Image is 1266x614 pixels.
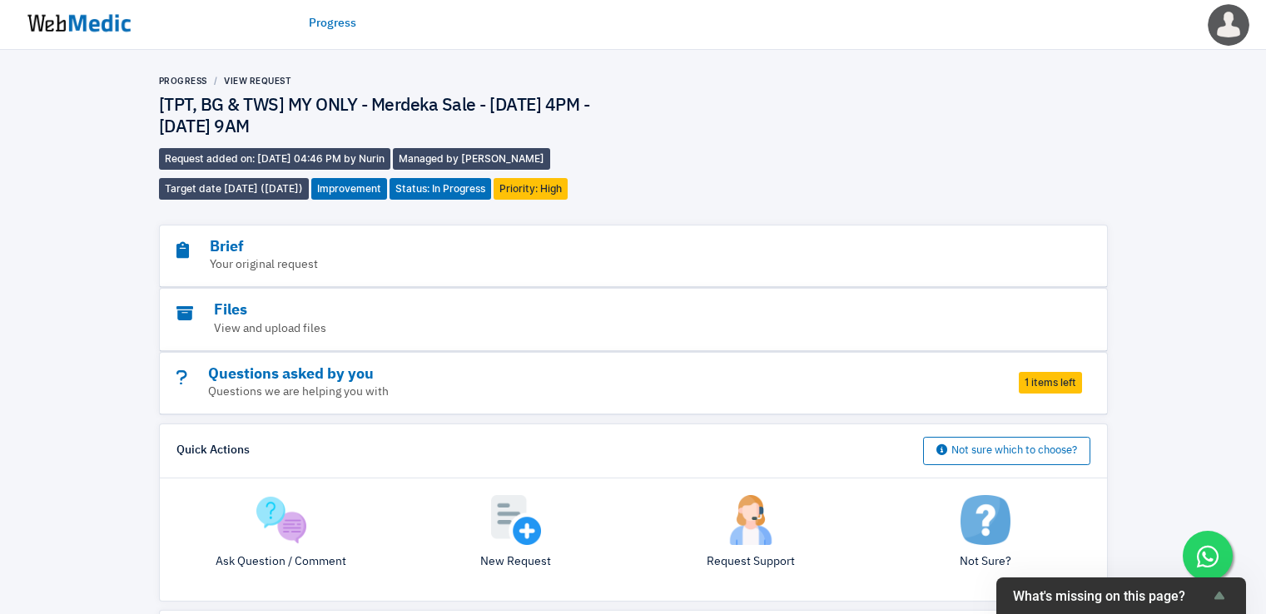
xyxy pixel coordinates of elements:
a: View Request [224,76,291,86]
p: Your original request [176,256,999,274]
h3: Brief [176,238,999,257]
nav: breadcrumb [159,75,633,87]
p: Questions we are helping you with [176,384,999,401]
h6: Quick Actions [176,443,250,458]
img: support.png [726,495,776,545]
p: Request Support [646,553,856,571]
img: add.png [491,495,541,545]
p: Ask Question / Comment [176,553,386,571]
h3: Questions asked by you [176,365,999,384]
img: question.png [256,495,306,545]
p: New Request [411,553,621,571]
span: Priority: High [494,178,568,200]
a: Progress [159,76,207,86]
span: What's missing on this page? [1013,588,1209,604]
span: Target date [DATE] ([DATE]) [159,178,309,200]
p: View and upload files [176,320,999,338]
span: Status: In Progress [390,178,491,200]
button: Show survey - What's missing on this page? [1013,586,1229,606]
span: Managed by [PERSON_NAME] [393,148,550,170]
img: not-sure.png [961,495,1010,545]
h4: [TPT, BG & TWS] MY ONLY - Merdeka Sale - [DATE] 4PM - [DATE] 9AM [159,96,633,140]
span: 1 items left [1019,372,1082,394]
span: Improvement [311,178,387,200]
a: Progress [309,15,356,32]
h3: Files [176,301,999,320]
button: Not sure which to choose? [923,437,1090,465]
p: Not Sure? [881,553,1090,571]
span: Request added on: [DATE] 04:46 PM by Nurin [159,148,390,170]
